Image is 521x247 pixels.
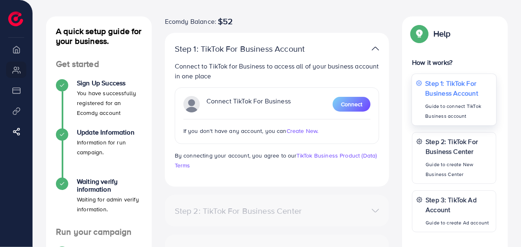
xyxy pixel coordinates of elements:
p: You have successfully registered for an Ecomdy account [77,88,142,118]
h4: Update Information [77,128,142,136]
p: Waiting for admin verify information. [77,194,142,214]
span: Ecomdy Balance: [165,16,216,26]
button: Connect [333,97,370,112]
span: Connect [341,100,362,108]
h4: Waiting verify information [77,178,142,193]
p: By connecting your account, you agree to our [175,151,380,170]
li: Update Information [46,128,152,178]
span: Create New. [287,127,319,135]
p: Step 2: TikTok For Business Center [426,137,492,156]
p: Help [433,29,451,39]
p: Connect to TikTok for Business to access all of your business account in one place [175,61,380,81]
p: Guide to create New Business Center [426,160,492,179]
li: Sign Up Success [46,79,152,128]
h4: Run your campaign [46,227,152,237]
img: TikTok partner [183,96,200,112]
p: How it works? [412,57,496,67]
p: Guide to create Ad account [426,218,492,228]
span: If you don't have any account, you can [183,127,287,135]
p: Information for run campaign. [77,137,142,157]
iframe: Chat [486,210,515,241]
p: Step 1: TikTok For Business Account [175,44,307,54]
span: $52 [218,16,233,26]
h4: Sign Up Success [77,79,142,87]
p: Step 3: TikTok Ad Account [426,195,492,215]
img: logo [8,11,23,26]
p: Connect TikTok For Business [206,96,291,112]
img: Popup guide [412,26,427,41]
p: Guide to connect TikTok Business account [426,101,492,121]
img: TikTok partner [372,43,379,55]
p: Step 1: TikTok For Business Account [426,78,492,98]
h4: Get started [46,59,152,69]
li: Waiting verify information [46,178,152,227]
h4: A quick setup guide for your business. [46,26,152,46]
